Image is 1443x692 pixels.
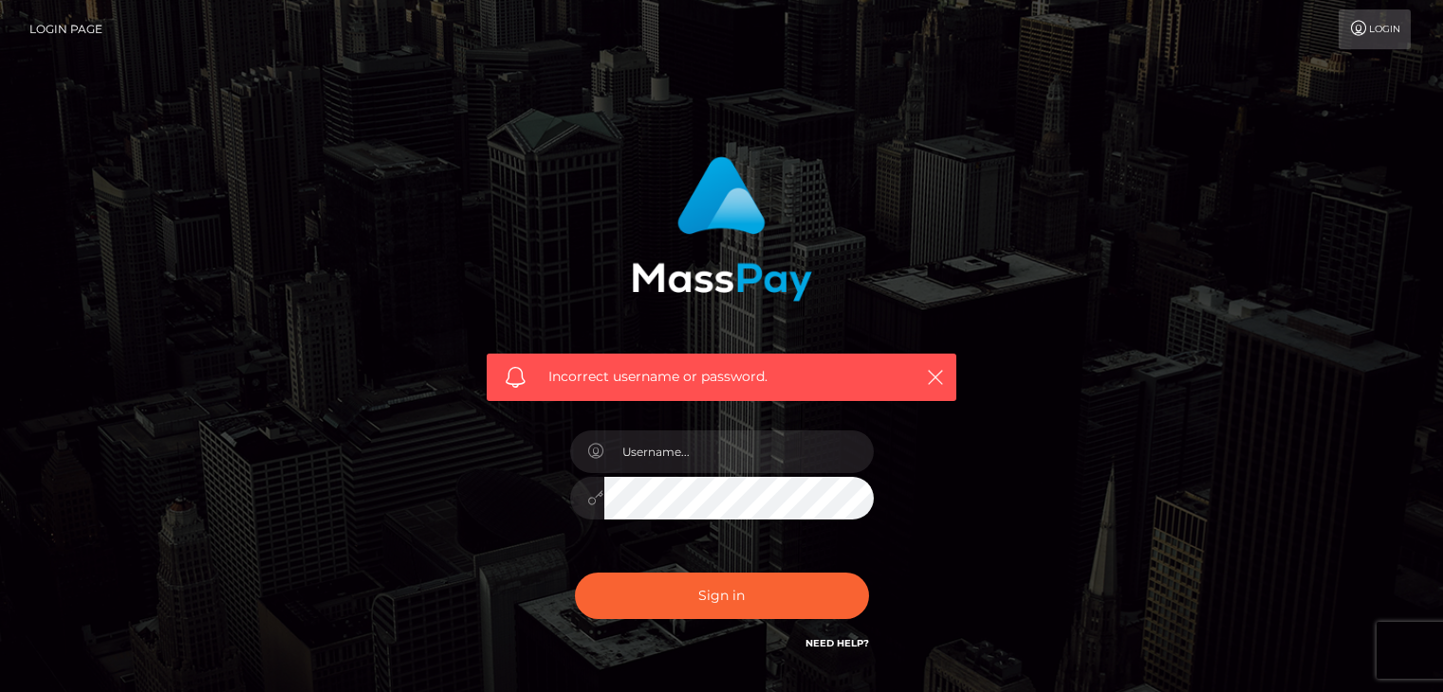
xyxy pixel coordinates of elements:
[604,430,874,473] input: Username...
[575,573,869,619] button: Sign in
[805,637,869,649] a: Need Help?
[1339,9,1411,49] a: Login
[548,367,895,387] span: Incorrect username or password.
[632,156,812,301] img: MassPay Login
[29,9,102,49] a: Login Page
